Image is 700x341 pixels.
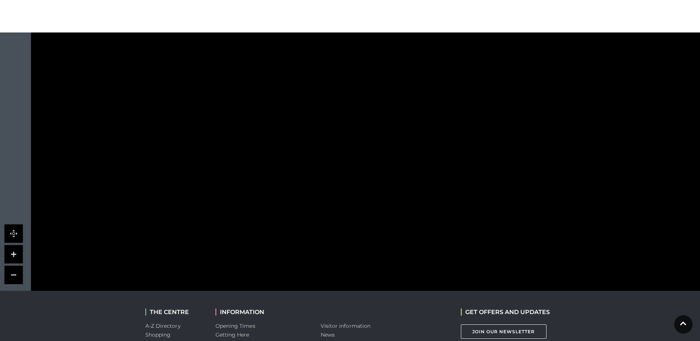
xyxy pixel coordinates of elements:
a: News [321,331,335,338]
a: A-Z Directory [145,323,180,329]
h2: INFORMATION [215,309,310,316]
a: Visitor information [321,323,371,329]
h2: THE CENTRE [145,309,204,316]
a: Shopping [145,331,171,338]
a: Opening Times [215,323,255,329]
a: Getting Here [215,331,249,338]
h2: GET OFFERS AND UPDATES [461,309,550,316]
a: Join Our Newsletter [461,324,546,339]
